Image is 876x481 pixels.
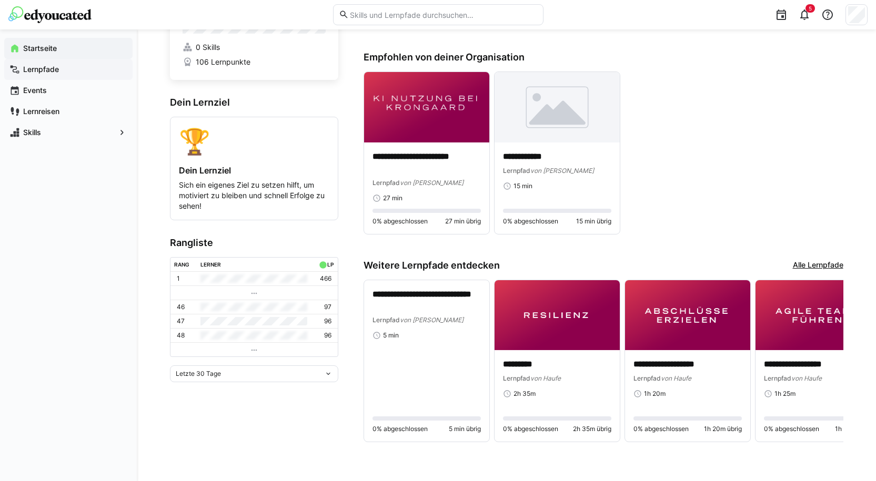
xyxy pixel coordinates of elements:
[704,425,742,433] span: 1h 20m übrig
[764,425,819,433] span: 0% abgeschlossen
[177,274,180,283] p: 1
[324,331,331,340] p: 96
[320,274,331,283] p: 466
[170,97,338,108] h3: Dein Lernziel
[576,217,611,226] span: 15 min übrig
[364,260,500,271] h3: Weitere Lernpfade entdecken
[174,261,189,268] div: Rang
[324,317,331,325] p: 96
[513,390,536,398] span: 2h 35m
[793,260,843,271] a: Alle Lernpfade
[183,42,326,53] a: 0 Skills
[835,425,872,433] span: 1h 25m übrig
[625,280,750,351] img: image
[503,425,558,433] span: 0% abgeschlossen
[400,316,464,324] span: von [PERSON_NAME]
[196,42,220,53] span: 0 Skills
[530,374,561,382] span: von Haufe
[372,217,428,226] span: 0% abgeschlossen
[349,10,537,19] input: Skills und Lernpfade durchsuchen…
[170,237,338,249] h3: Rangliste
[179,165,329,176] h4: Dein Lernziel
[177,331,185,340] p: 48
[809,5,812,12] span: 5
[179,180,329,211] p: Sich ein eigenes Ziel zu setzen hilft, um motiviert zu bleiben und schnell Erfolge zu sehen!
[177,303,185,311] p: 46
[573,425,611,433] span: 2h 35m übrig
[400,179,464,187] span: von [PERSON_NAME]
[200,261,221,268] div: Lerner
[633,374,661,382] span: Lernpfad
[364,72,489,142] img: image
[449,425,481,433] span: 5 min übrig
[179,126,329,157] div: 🏆
[791,374,822,382] span: von Haufe
[530,167,594,175] span: von [PERSON_NAME]
[364,52,843,63] h3: Empfohlen von deiner Organisation
[503,217,558,226] span: 0% abgeschlossen
[372,316,400,324] span: Lernpfad
[383,194,402,202] span: 27 min
[445,217,481,226] span: 27 min übrig
[176,370,221,378] span: Letzte 30 Tage
[513,182,532,190] span: 15 min
[372,179,400,187] span: Lernpfad
[495,280,620,351] img: image
[383,331,399,340] span: 5 min
[661,374,691,382] span: von Haufe
[177,317,185,325] p: 47
[633,425,689,433] span: 0% abgeschlossen
[503,374,530,382] span: Lernpfad
[324,303,331,311] p: 97
[495,72,620,142] img: image
[764,374,791,382] span: Lernpfad
[372,425,428,433] span: 0% abgeschlossen
[503,167,530,175] span: Lernpfad
[196,57,250,67] span: 106 Lernpunkte
[644,390,666,398] span: 1h 20m
[774,390,796,398] span: 1h 25m
[327,261,334,268] div: LP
